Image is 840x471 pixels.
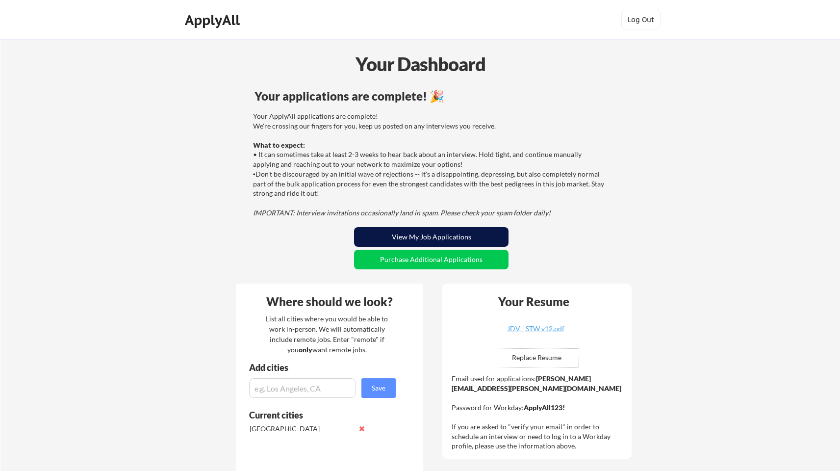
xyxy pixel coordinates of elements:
[253,111,607,217] div: Your ApplyAll applications are complete! We're crossing our fingers for you, keep us posted on an...
[259,314,394,355] div: List all cities where you would be able to work in-person. We will automatically include remote j...
[354,250,509,269] button: Purchase Additional Applications
[249,363,398,372] div: Add cities
[477,325,594,340] a: JDV - STW v12.pdf
[477,325,594,332] div: JDV - STW v12.pdf
[452,374,621,392] strong: [PERSON_NAME][EMAIL_ADDRESS][PERSON_NAME][DOMAIN_NAME]
[1,50,840,78] div: Your Dashboard
[452,374,625,451] div: Email used for applications: Password for Workday: If you are asked to "verify your email" in ord...
[238,296,421,308] div: Where should we look?
[621,10,661,29] button: Log Out
[255,90,608,102] div: Your applications are complete! 🎉
[250,424,353,434] div: [GEOGRAPHIC_DATA]
[249,378,356,398] input: e.g. Los Angeles, CA
[299,345,312,354] strong: only
[253,141,305,149] strong: What to expect:
[524,403,565,412] strong: ApplyAll123!
[253,171,255,178] font: •
[249,411,385,419] div: Current cities
[485,296,582,308] div: Your Resume
[185,12,243,28] div: ApplyAll
[354,227,509,247] button: View My Job Applications
[361,378,396,398] button: Save
[253,209,551,217] em: IMPORTANT: Interview invitations occasionally land in spam. Please check your spam folder daily!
